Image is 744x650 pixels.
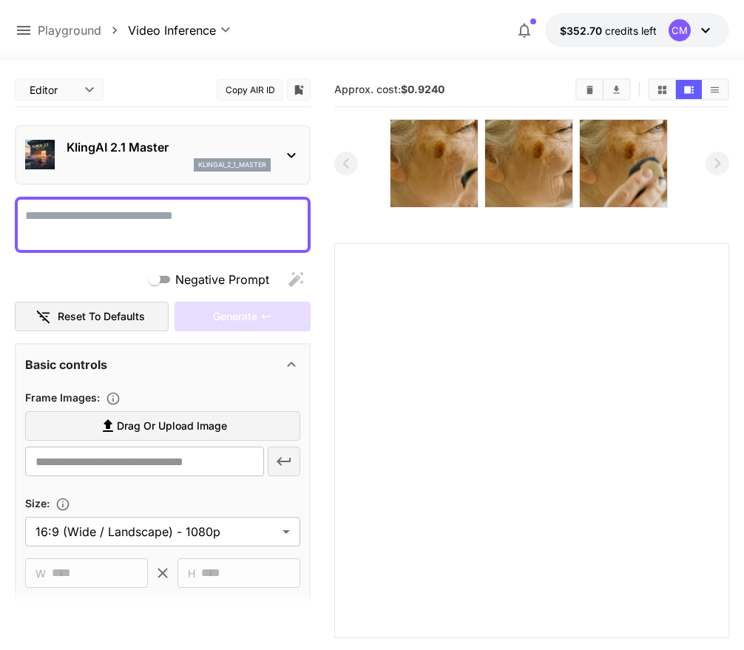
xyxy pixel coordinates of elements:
div: $352.704 [560,23,657,38]
span: Size : [25,497,50,509]
button: Show media in grid view [649,80,675,99]
button: Show media in list view [702,80,728,99]
button: Add to library [292,81,305,98]
b: $0.9240 [401,83,444,95]
div: Show media in grid viewShow media in video viewShow media in list view [648,78,729,101]
span: credits left [605,24,657,37]
button: Download All [603,80,629,99]
div: CM [669,19,691,41]
img: CD23cAAAAGSURBVAMATTCdijL1kHcAAAAASUVORK5CYII= [390,120,478,207]
p: Basic controls [25,356,107,373]
span: Approx. cost: [334,83,444,95]
span: W [35,565,46,582]
span: H [188,565,195,582]
a: Playground [38,21,101,39]
div: KlingAI 2.1 Masterklingai_2_1_master [25,132,300,177]
div: Basic controls [25,347,300,382]
span: Video Inference [128,21,216,39]
button: Copy AIR ID [217,79,283,101]
button: Show media in video view [676,80,702,99]
button: Clear All [577,80,603,99]
span: $352.70 [560,24,605,37]
span: Drag or upload image [117,417,227,436]
p: klingai_2_1_master [198,160,266,170]
button: Adjust the dimensions of the generated image by specifying its width and height in pixels, or sel... [50,497,76,512]
span: Frame Images : [25,391,100,404]
img: z8WirAAAABklEQVQDAFmApT1qSjR7AAAAAElFTkSuQmCC [580,120,667,207]
div: Clear AllDownload All [575,78,631,101]
img: 66Ab1kAAAAGSURBVAMAx4IzqeQoDEMAAAAASUVORK5CYII= [485,120,572,207]
span: Editor [30,82,75,98]
nav: breadcrumb [38,21,128,39]
span: Negative Prompt [175,271,269,288]
span: 16:9 (Wide / Landscape) - 1080p [35,523,277,541]
button: Upload frame images. [100,391,126,406]
p: KlingAI 2.1 Master [67,138,271,156]
label: Drag or upload image [25,411,300,441]
button: Reset to defaults [15,302,169,332]
button: $352.704CM [545,13,729,47]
